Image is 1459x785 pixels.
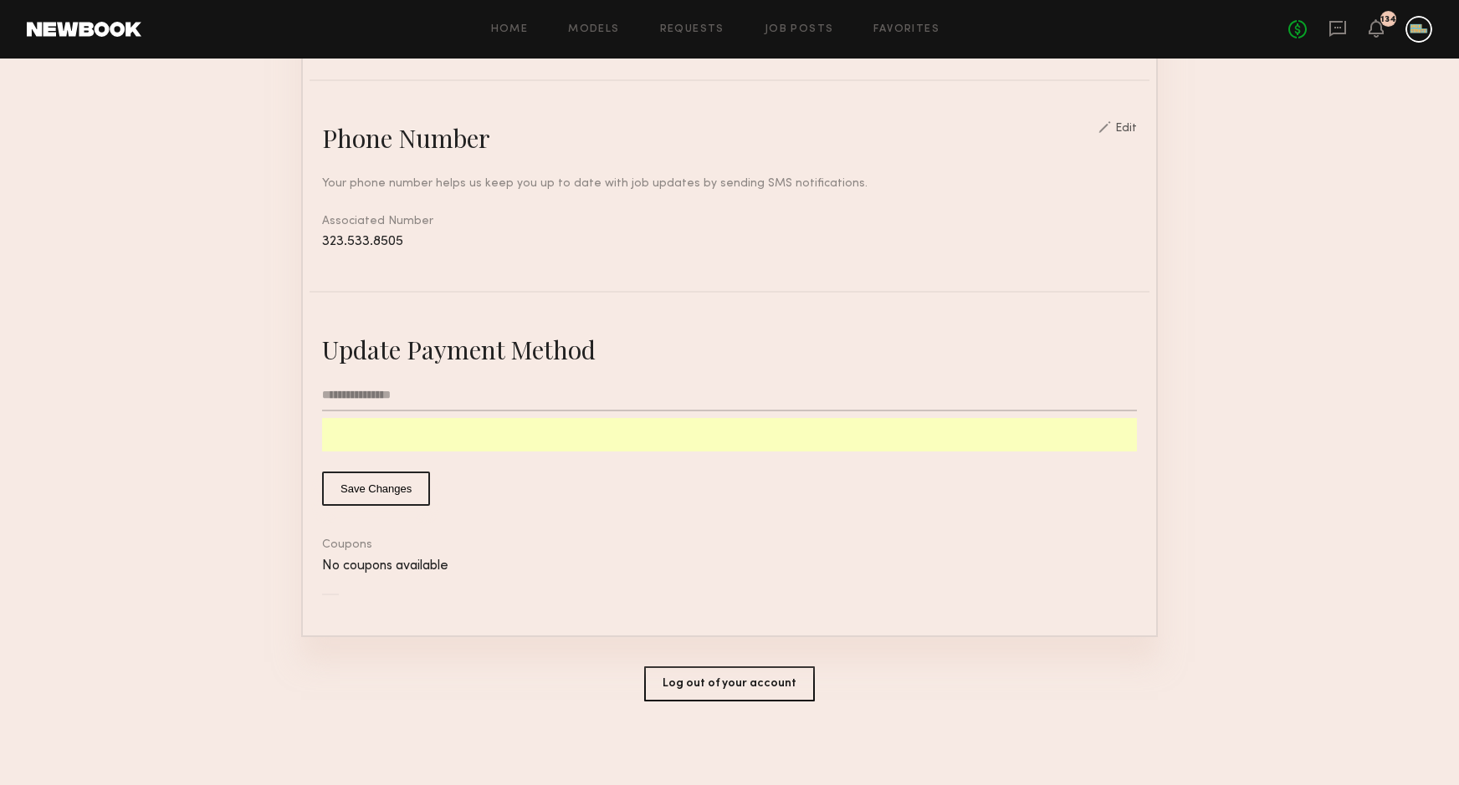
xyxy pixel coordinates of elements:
[1115,123,1137,135] div: Edit
[322,539,1137,551] div: Coupons
[660,24,724,35] a: Requests
[644,666,815,701] button: Log out of your account
[873,24,939,35] a: Favorites
[322,121,490,155] div: Phone Number
[765,24,834,35] a: Job Posts
[1380,15,1396,24] div: 134
[322,418,1137,451] iframe: Secure card payment input frame
[322,472,430,506] button: Save Changes
[568,24,619,35] a: Models
[322,212,1137,251] div: Associated Number
[322,559,1137,573] div: No coupons available
[322,175,1137,192] div: Your phone number helps us keep you up to date with job updates by sending SMS notifications.
[322,235,403,248] span: 323.533.8505
[491,24,529,35] a: Home
[322,333,1137,366] div: Update Payment Method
